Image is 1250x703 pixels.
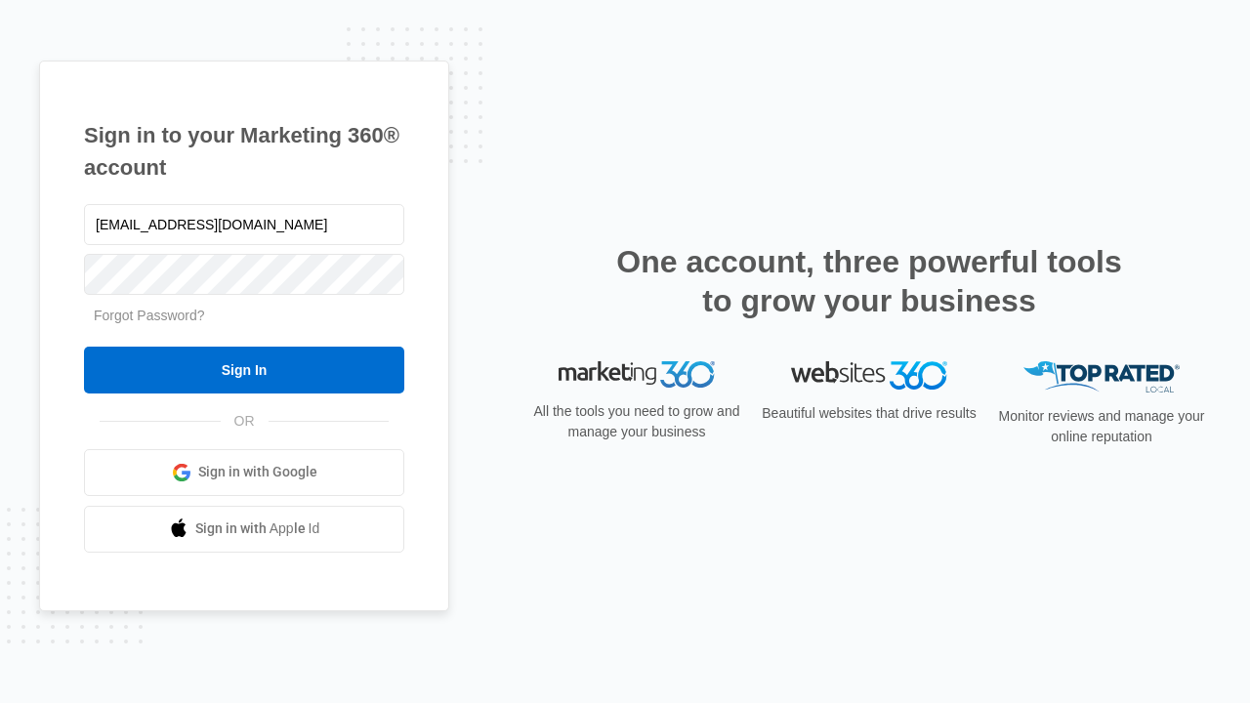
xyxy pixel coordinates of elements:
[610,242,1128,320] h2: One account, three powerful tools to grow your business
[221,411,269,432] span: OR
[760,403,979,424] p: Beautiful websites that drive results
[84,119,404,184] h1: Sign in to your Marketing 360® account
[94,308,205,323] a: Forgot Password?
[84,347,404,393] input: Sign In
[198,462,317,482] span: Sign in with Google
[1023,361,1180,393] img: Top Rated Local
[195,518,320,539] span: Sign in with Apple Id
[527,401,746,442] p: All the tools you need to grow and manage your business
[559,361,715,389] img: Marketing 360
[791,361,947,390] img: Websites 360
[84,449,404,496] a: Sign in with Google
[992,406,1211,447] p: Monitor reviews and manage your online reputation
[84,506,404,553] a: Sign in with Apple Id
[84,204,404,245] input: Email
